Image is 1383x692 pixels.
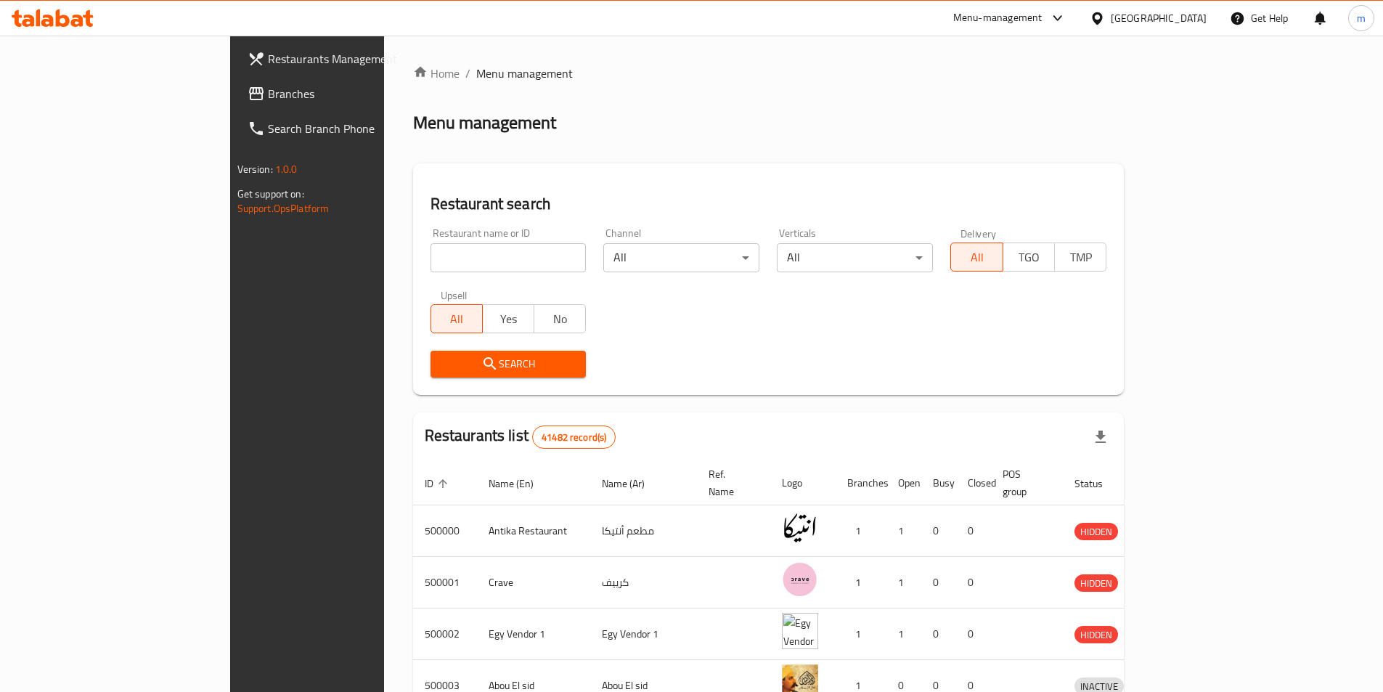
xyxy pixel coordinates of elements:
[602,475,664,492] span: Name (Ar)
[921,505,956,557] td: 0
[1054,243,1106,272] button: TMP
[1074,524,1118,540] span: HIDDEN
[1357,10,1366,26] span: m
[590,608,697,660] td: Egy Vendor 1
[482,304,534,333] button: Yes
[476,65,573,82] span: Menu management
[465,65,470,82] li: /
[1074,575,1118,592] span: HIDDEN
[268,85,449,102] span: Branches
[236,111,461,146] a: Search Branch Phone
[603,243,759,272] div: All
[441,290,468,300] label: Upsell
[431,304,483,333] button: All
[921,608,956,660] td: 0
[956,557,991,608] td: 0
[886,461,921,505] th: Open
[886,608,921,660] td: 1
[960,228,997,238] label: Delivery
[237,184,304,203] span: Get support on:
[1074,626,1118,643] div: HIDDEN
[413,111,556,134] h2: Menu management
[236,76,461,111] a: Branches
[477,557,590,608] td: Crave
[886,557,921,608] td: 1
[921,461,956,505] th: Busy
[836,505,886,557] td: 1
[268,120,449,137] span: Search Branch Phone
[836,461,886,505] th: Branches
[1074,475,1122,492] span: Status
[956,505,991,557] td: 0
[1083,420,1118,455] div: Export file
[1074,627,1118,643] span: HIDDEN
[540,309,580,330] span: No
[836,608,886,660] td: 1
[489,475,552,492] span: Name (En)
[953,9,1043,27] div: Menu-management
[1003,243,1055,272] button: TGO
[782,561,818,598] img: Crave
[431,243,587,272] input: Search for restaurant name or ID..
[1061,247,1101,268] span: TMP
[425,475,452,492] span: ID
[770,461,836,505] th: Logo
[590,505,697,557] td: مطعم أنتيكا
[533,431,615,444] span: 41482 record(s)
[1003,465,1045,500] span: POS group
[534,304,586,333] button: No
[590,557,697,608] td: كرييف
[532,426,616,449] div: Total records count
[431,193,1107,215] h2: Restaurant search
[442,355,575,373] span: Search
[956,608,991,660] td: 0
[782,510,818,546] img: Antika Restaurant
[957,247,997,268] span: All
[437,309,477,330] span: All
[709,465,753,500] span: Ref. Name
[477,608,590,660] td: Egy Vendor 1
[836,557,886,608] td: 1
[782,613,818,649] img: Egy Vendor 1
[236,41,461,76] a: Restaurants Management
[1009,247,1049,268] span: TGO
[950,243,1003,272] button: All
[956,461,991,505] th: Closed
[268,50,449,68] span: Restaurants Management
[1074,574,1118,592] div: HIDDEN
[237,160,273,179] span: Version:
[477,505,590,557] td: Antika Restaurant
[425,425,616,449] h2: Restaurants list
[413,65,1125,82] nav: breadcrumb
[921,557,956,608] td: 0
[777,243,933,272] div: All
[1111,10,1207,26] div: [GEOGRAPHIC_DATA]
[237,199,330,218] a: Support.OpsPlatform
[431,351,587,378] button: Search
[275,160,298,179] span: 1.0.0
[886,505,921,557] td: 1
[489,309,529,330] span: Yes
